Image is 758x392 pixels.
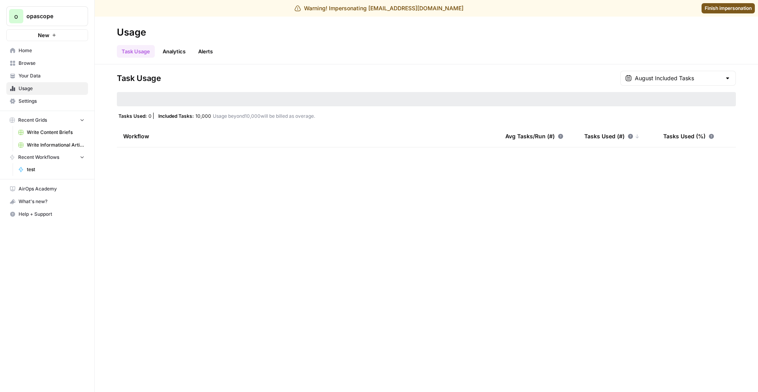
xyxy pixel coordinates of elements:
[705,5,752,12] span: Finish impersonation
[19,47,84,54] span: Home
[15,126,88,139] a: Write Content Briefs
[18,154,59,161] span: Recent Workflows
[6,114,88,126] button: Recent Grids
[663,125,714,147] div: Tasks Used (%)
[635,74,721,82] input: August Included Tasks
[6,70,88,82] a: Your Data
[27,141,84,149] span: Write Informational Article
[27,166,84,173] span: test
[19,211,84,218] span: Help + Support
[584,125,640,147] div: Tasks Used (#)
[193,45,218,58] button: Alerts
[6,44,88,57] a: Home
[6,57,88,70] a: Browse
[27,129,84,136] span: Write Content Briefs
[18,117,47,124] span: Recent Grids
[6,29,88,41] button: New
[505,125,563,147] div: Avg Tasks/Run (#)
[6,151,88,163] button: Recent Workflows
[195,113,211,119] span: 10,000
[15,163,88,176] a: test
[19,98,84,105] span: Settings
[295,4,463,12] div: Warning! Impersonating [EMAIL_ADDRESS][DOMAIN_NAME]
[19,85,84,92] span: Usage
[38,31,49,39] span: New
[158,45,190,58] a: Analytics
[158,113,194,119] span: Included Tasks:
[7,196,88,207] div: What's new?
[15,139,88,151] a: Write Informational Article
[19,60,84,67] span: Browse
[19,185,84,192] span: AirOps Academy
[213,113,315,119] span: Usage beyond 10,000 will be billed as overage.
[117,26,146,39] div: Usage
[123,125,493,147] div: Workflow
[117,73,161,84] span: Task Usage
[6,183,88,195] a: AirOps Academy
[6,195,88,208] button: What's new?
[6,6,88,26] button: Workspace: opascope
[6,95,88,107] a: Settings
[19,72,84,79] span: Your Data
[6,82,88,95] a: Usage
[118,113,147,119] span: Tasks Used:
[6,208,88,220] button: Help + Support
[702,3,755,13] a: Finish impersonation
[117,45,155,58] a: Task Usage
[26,12,74,20] span: opascope
[14,11,18,21] span: o
[148,113,152,119] span: 0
